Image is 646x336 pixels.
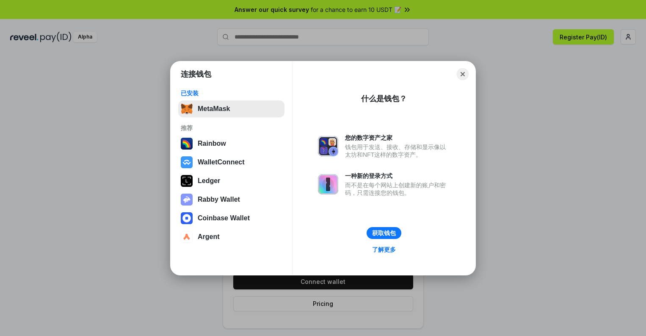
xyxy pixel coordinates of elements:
img: svg+xml,%3Csvg%20width%3D%2228%22%20height%3D%2228%22%20viewBox%3D%220%200%2028%2028%22%20fill%3D... [181,231,193,243]
div: 钱包用于发送、接收、存储和显示像以太坊和NFT这样的数字资产。 [345,143,450,158]
img: svg+xml,%3Csvg%20xmlns%3D%22http%3A%2F%2Fwww.w3.org%2F2000%2Fsvg%22%20width%3D%2228%22%20height%3... [181,175,193,187]
button: Argent [178,228,284,245]
button: Ledger [178,172,284,189]
button: Close [457,68,469,80]
img: svg+xml,%3Csvg%20xmlns%3D%22http%3A%2F%2Fwww.w3.org%2F2000%2Fsvg%22%20fill%3D%22none%22%20viewBox... [318,174,338,194]
div: MetaMask [198,105,230,113]
div: 获取钱包 [372,229,396,237]
div: 一种新的登录方式 [345,172,450,180]
div: Coinbase Wallet [198,214,250,222]
div: WalletConnect [198,158,245,166]
button: MetaMask [178,100,284,117]
img: svg+xml,%3Csvg%20xmlns%3D%22http%3A%2F%2Fwww.w3.org%2F2000%2Fsvg%22%20fill%3D%22none%22%20viewBox... [181,194,193,205]
img: svg+xml,%3Csvg%20width%3D%22120%22%20height%3D%22120%22%20viewBox%3D%220%200%20120%20120%22%20fil... [181,138,193,150]
div: 什么是钱包？ [361,94,407,104]
div: 推荐 [181,124,282,132]
div: Rabby Wallet [198,196,240,203]
div: Ledger [198,177,220,185]
img: svg+xml,%3Csvg%20fill%3D%22none%22%20height%3D%2233%22%20viewBox%3D%220%200%2035%2033%22%20width%... [181,103,193,115]
button: WalletConnect [178,154,284,171]
div: 了解更多 [372,246,396,253]
div: 您的数字资产之家 [345,134,450,142]
div: 而不是在每个网站上创建新的账户和密码，只需连接您的钱包。 [345,181,450,197]
div: Argent [198,233,220,241]
img: svg+xml,%3Csvg%20width%3D%2228%22%20height%3D%2228%22%20viewBox%3D%220%200%2028%2028%22%20fill%3D... [181,212,193,224]
button: Coinbase Wallet [178,210,284,227]
img: svg+xml,%3Csvg%20width%3D%2228%22%20height%3D%2228%22%20viewBox%3D%220%200%2028%2028%22%20fill%3D... [181,156,193,168]
button: Rainbow [178,135,284,152]
div: 已安装 [181,89,282,97]
button: 获取钱包 [367,227,401,239]
img: svg+xml,%3Csvg%20xmlns%3D%22http%3A%2F%2Fwww.w3.org%2F2000%2Fsvg%22%20fill%3D%22none%22%20viewBox... [318,136,338,156]
h1: 连接钱包 [181,69,211,79]
a: 了解更多 [367,244,401,255]
button: Rabby Wallet [178,191,284,208]
div: Rainbow [198,140,226,147]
